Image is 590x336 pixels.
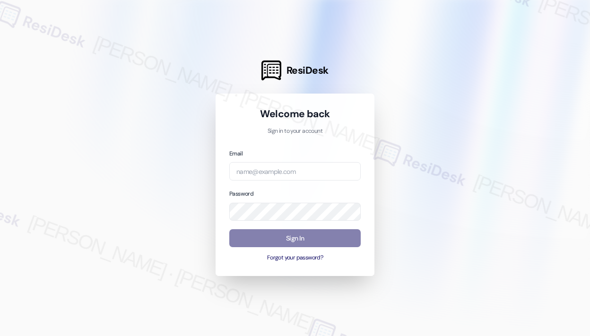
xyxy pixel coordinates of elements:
[229,127,361,136] p: Sign in to your account
[229,190,253,198] label: Password
[229,229,361,248] button: Sign In
[229,162,361,181] input: name@example.com
[229,254,361,262] button: Forgot your password?
[229,150,243,157] label: Email
[261,60,281,80] img: ResiDesk Logo
[286,64,329,77] span: ResiDesk
[229,107,361,121] h1: Welcome back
